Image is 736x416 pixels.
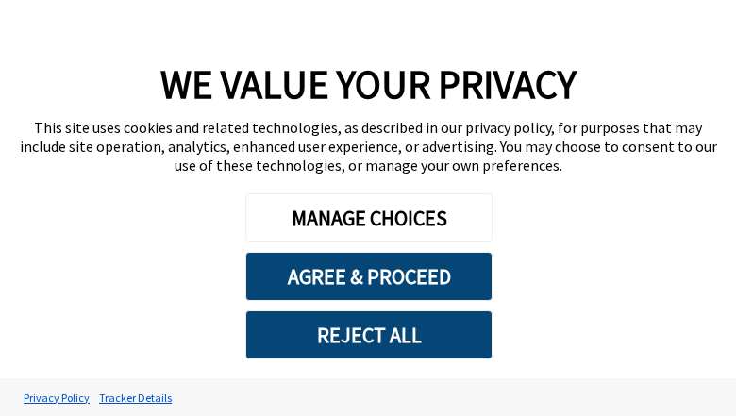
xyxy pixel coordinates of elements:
[94,381,176,414] a: Tracker Details
[245,193,493,242] button: MANAGE CHOICES
[19,118,717,175] div: This site uses cookies and related technologies, as described in our privacy policy, for purposes...
[19,381,94,414] a: Privacy Policy
[160,59,577,108] span: WE VALUE YOUR PRIVACY
[245,252,493,301] button: AGREE & PROCEED
[245,310,493,359] button: REJECT ALL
